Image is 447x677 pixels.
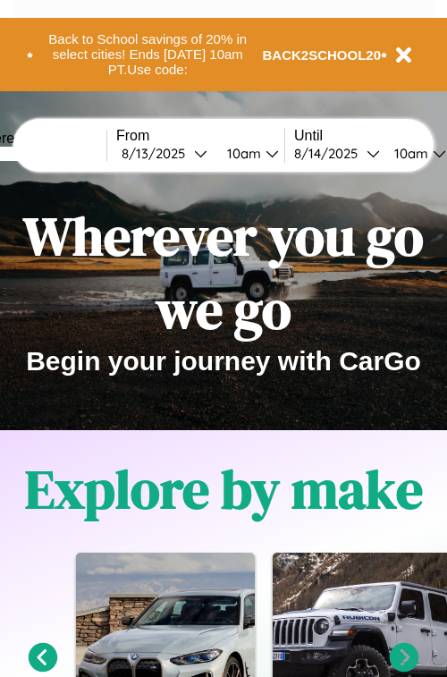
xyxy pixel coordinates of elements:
button: 8/13/2025 [116,144,213,163]
div: 8 / 14 / 2025 [294,145,367,162]
div: 10am [385,145,433,162]
button: 10am [213,144,284,163]
div: 10am [218,145,266,162]
b: BACK2SCHOOL20 [263,47,382,63]
div: 8 / 13 / 2025 [122,145,194,162]
label: From [116,128,284,144]
h1: Explore by make [25,453,423,526]
button: Back to School savings of 20% in select cities! Ends [DATE] 10am PT.Use code: [33,27,263,82]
